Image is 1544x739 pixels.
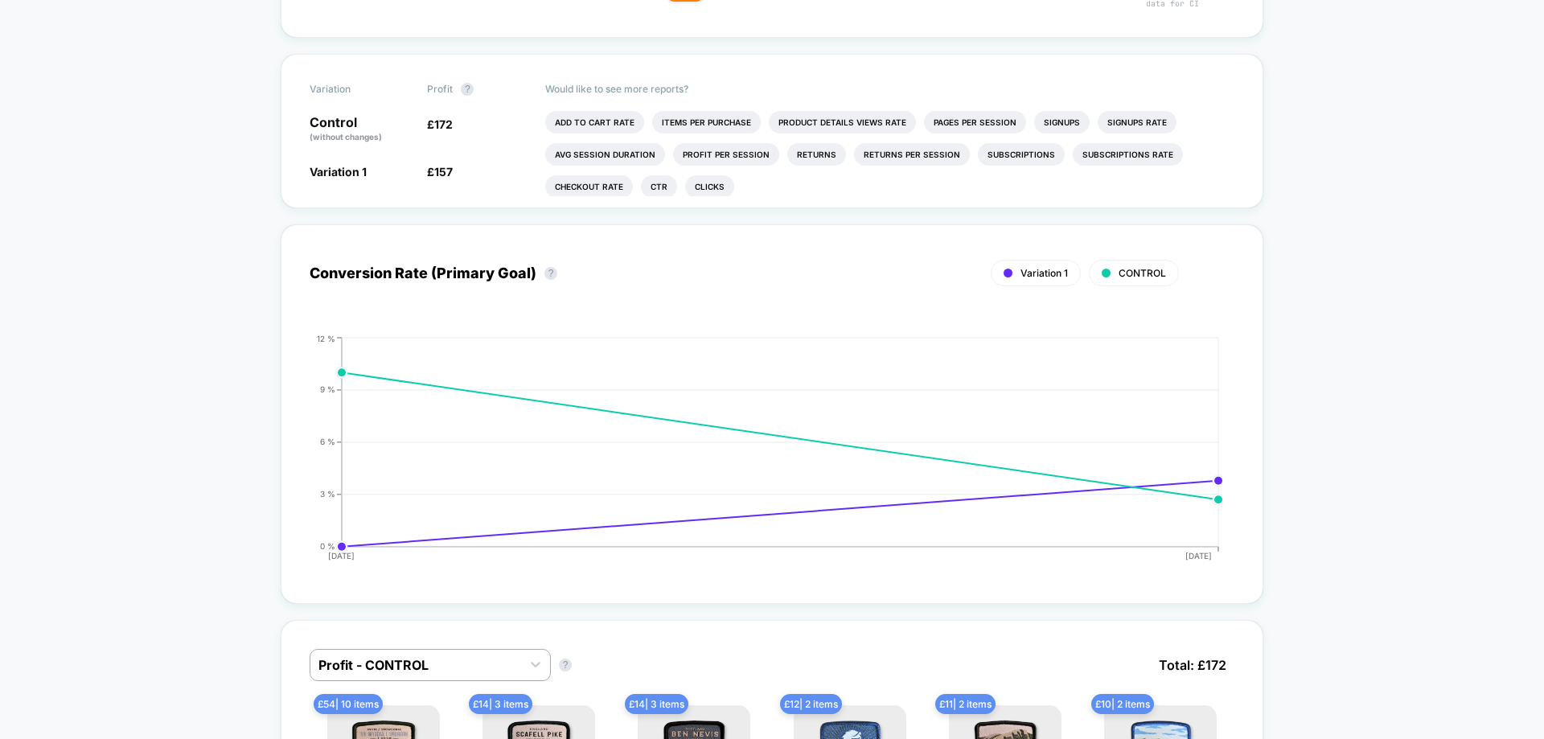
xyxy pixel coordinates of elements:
li: Profit Per Session [673,143,779,166]
li: Checkout Rate [545,175,633,198]
span: £ 14 | 3 items [469,694,532,714]
li: Items Per Purchase [652,111,761,133]
li: Ctr [641,175,677,198]
button: ? [461,83,474,96]
tspan: [DATE] [328,551,355,560]
span: CONTROL [1119,267,1166,279]
li: Product Details Views Rate [769,111,916,133]
li: Pages Per Session [924,111,1026,133]
button: ? [559,659,572,671]
li: Signups Rate [1098,111,1176,133]
span: Profit [427,83,453,95]
li: Clicks [685,175,734,198]
li: Subscriptions [978,143,1065,166]
span: £ [427,117,453,131]
li: Add To Cart Rate [545,111,644,133]
li: Signups [1034,111,1090,133]
span: Variation [310,83,398,96]
span: £ 54 | 10 items [314,694,383,714]
span: 172 [434,117,453,131]
tspan: [DATE] [1186,551,1213,560]
li: Avg Session Duration [545,143,665,166]
tspan: 9 % [320,384,335,394]
tspan: 12 % [317,333,335,343]
tspan: 0 % [320,541,335,551]
span: £ 12 | 2 items [780,694,842,714]
p: Would like to see more reports? [545,83,1235,95]
tspan: 3 % [320,489,335,499]
button: ? [544,267,557,280]
li: Subscriptions Rate [1073,143,1183,166]
li: Returns [787,143,846,166]
div: CONVERSION_RATE [294,334,1218,575]
span: Variation 1 [310,165,367,179]
span: (without changes) [310,132,382,142]
span: 157 [434,165,453,179]
span: £ [427,165,453,179]
li: Returns Per Session [854,143,970,166]
span: £ 10 | 2 items [1091,694,1154,714]
span: £ 14 | 3 items [625,694,688,714]
p: Control [310,116,411,143]
span: Total: £ 172 [1151,649,1234,681]
span: £ 11 | 2 items [935,694,996,714]
tspan: 6 % [320,437,335,446]
span: Variation 1 [1020,267,1068,279]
